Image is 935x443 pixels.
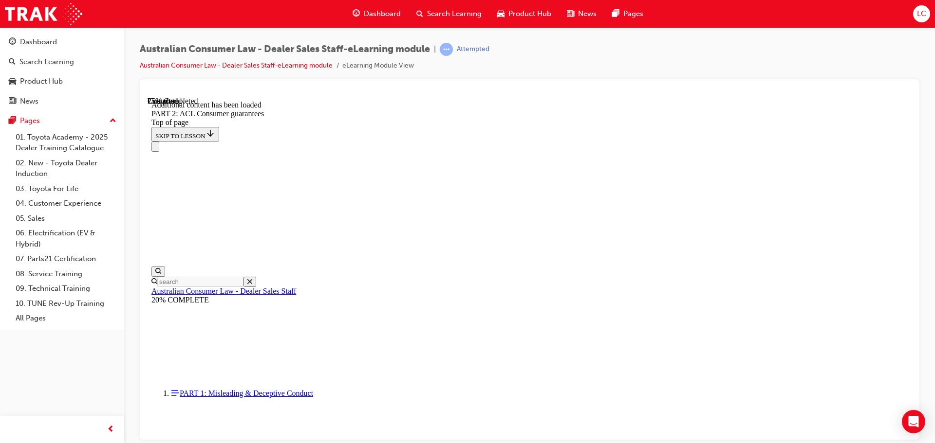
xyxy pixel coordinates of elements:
[9,38,16,47] span: guage-icon
[12,156,120,181] a: 02. New - Toyota Dealer Induction
[4,112,120,130] button: Pages
[604,4,651,24] a: pages-iconPages
[9,77,16,86] span: car-icon
[4,170,18,180] button: Open search menu
[4,199,760,208] div: 20% COMPLETE
[345,4,409,24] a: guage-iconDashboard
[9,117,16,125] span: pages-icon
[578,8,597,19] span: News
[4,21,760,30] div: Top of page
[623,8,643,19] span: Pages
[353,8,360,20] span: guage-icon
[20,36,57,48] div: Dashboard
[110,115,116,127] span: up-icon
[409,4,489,24] a: search-iconSearch Learning
[8,35,68,43] span: SKIP TO LESSON
[107,424,114,436] span: prev-icon
[20,96,38,107] div: News
[4,33,120,51] a: Dashboard
[612,8,619,20] span: pages-icon
[4,53,120,71] a: Search Learning
[416,8,423,20] span: search-icon
[4,45,12,55] button: Close navigation menu
[364,8,401,19] span: Dashboard
[4,13,760,21] div: PART 2: ACL Consumer guarantees
[489,4,559,24] a: car-iconProduct Hub
[12,181,120,196] a: 03. Toyota For Life
[12,311,120,326] a: All Pages
[4,31,120,112] button: DashboardSearch LearningProduct HubNews
[4,4,760,13] div: Additional content has been loaded
[12,226,120,251] a: 06. Electrification (EV & Hybrid)
[12,130,120,156] a: 01. Toyota Academy - 2025 Dealer Training Catalogue
[9,97,16,106] span: news-icon
[457,45,489,54] div: Attempted
[10,180,96,190] input: Search
[913,5,930,22] button: LC
[20,115,40,126] div: Pages
[9,58,16,67] span: search-icon
[559,4,604,24] a: news-iconNews
[508,8,551,19] span: Product Hub
[902,410,925,433] div: Open Intercom Messenger
[12,281,120,296] a: 09. Technical Training
[19,56,74,68] div: Search Learning
[4,30,72,45] button: SKIP TO LESSON
[12,196,120,211] a: 04. Customer Experience
[140,44,430,55] span: Australian Consumer Law - Dealer Sales Staff-eLearning module
[917,8,926,19] span: LC
[12,296,120,311] a: 10. TUNE Rev-Up Training
[12,251,120,266] a: 07. Parts21 Certification
[96,180,109,190] button: Close search menu
[5,3,82,25] img: Trak
[4,92,120,110] a: News
[567,8,574,20] span: news-icon
[440,43,453,56] span: learningRecordVerb_ATTEMPT-icon
[4,190,149,198] a: Australian Consumer Law - Dealer Sales Staff
[12,211,120,226] a: 05. Sales
[12,266,120,282] a: 08. Service Training
[4,72,120,90] a: Product Hub
[140,61,333,70] a: Australian Consumer Law - Dealer Sales Staff-eLearning module
[497,8,505,20] span: car-icon
[342,60,414,71] li: eLearning Module View
[434,44,436,55] span: |
[427,8,482,19] span: Search Learning
[20,76,63,87] div: Product Hub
